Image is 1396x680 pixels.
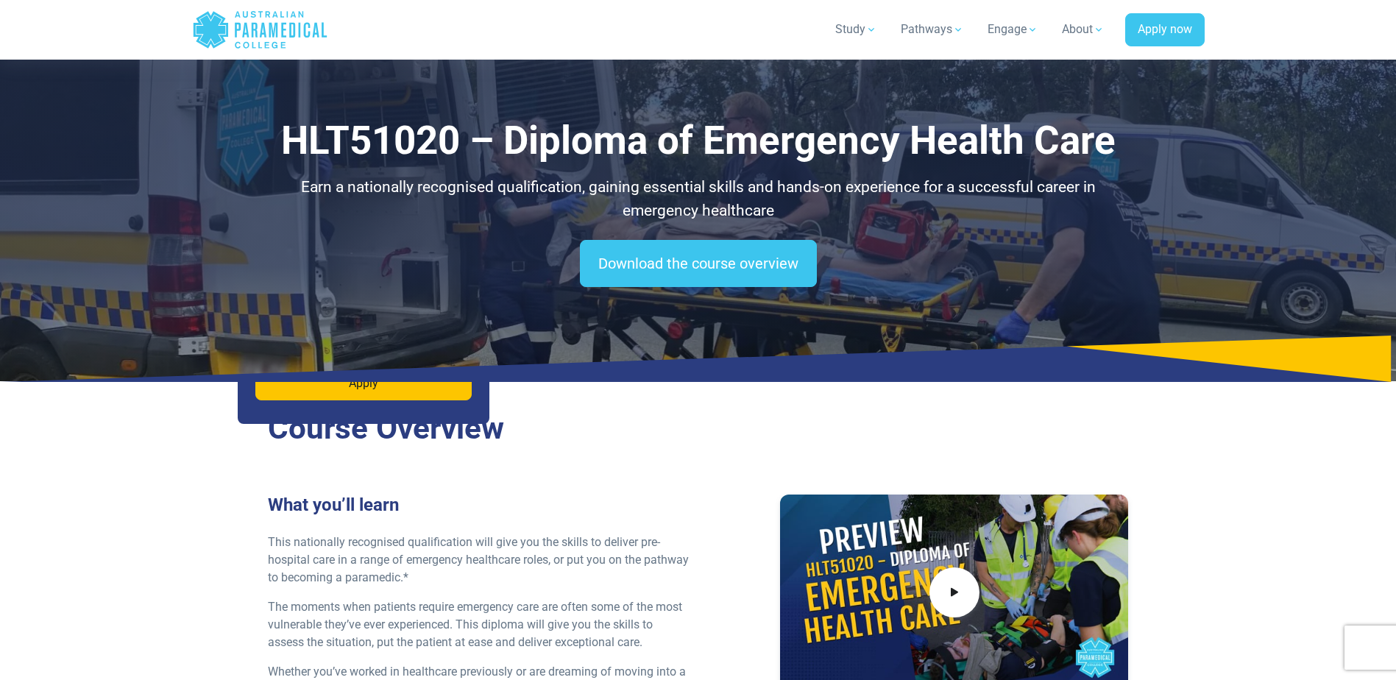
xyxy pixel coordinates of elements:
h2: Course Overview [268,410,1129,447]
a: Engage [979,9,1047,50]
p: Earn a nationally recognised qualification, gaining essential skills and hands-on experience for ... [268,176,1129,222]
a: Apply now [1125,13,1205,47]
a: Australian Paramedical College [192,6,328,54]
p: The moments when patients require emergency care are often some of the most vulnerable they’ve ev... [268,598,690,651]
a: Download the course overview [580,240,817,287]
h3: What you’ll learn [268,495,690,516]
a: Study [826,9,886,50]
a: Pathways [892,9,973,50]
p: This nationally recognised qualification will give you the skills to deliver pre-hospital care in... [268,534,690,587]
h1: HLT51020 – Diploma of Emergency Health Care [268,118,1129,164]
a: About [1053,9,1113,50]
